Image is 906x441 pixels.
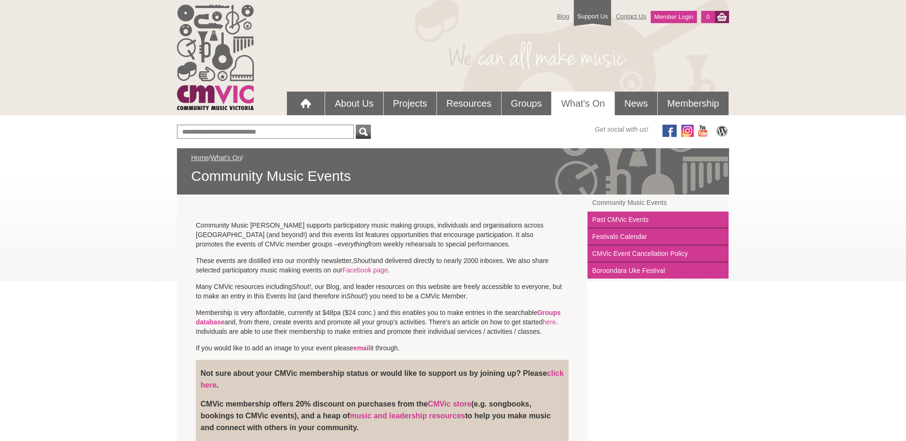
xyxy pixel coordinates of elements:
[342,266,388,274] a: Facebook page
[201,400,551,432] strong: CMVic membership offers 20% discount on purchases from the (e.g. songbooks, bookings to CMVic eve...
[353,257,372,264] em: Shout!
[191,167,715,185] span: Community Music Events
[595,125,648,134] span: Get social with us!
[196,220,569,249] p: Community Music [PERSON_NAME] supports participatory music making groups, individuals and organis...
[437,92,501,115] a: Resources
[587,263,729,279] a: Boroondara Uke Festival
[681,125,694,137] img: icon-instagram.png
[196,308,569,336] p: Membership is very affordable, currently at $48pa ($24 conc.) and this enables you to make entrie...
[651,11,696,23] a: Member Login
[338,240,369,248] em: everything
[615,92,657,115] a: News
[196,282,569,301] p: Many CMVic resources including , our Blog, and leader resources on this website are freely access...
[201,369,564,389] strong: Not sure about your CMVic membership status or would like to support us by joining up? Please .
[191,154,209,161] a: Home
[552,8,574,25] a: Blog
[502,92,552,115] a: Groups
[543,318,556,326] a: here
[587,195,729,212] a: Community Music Events
[353,344,370,352] a: email
[552,92,614,115] a: What's On
[384,92,436,115] a: Projects
[325,92,383,115] a: About Us
[715,125,729,137] img: CMVic Blog
[210,154,241,161] a: What's On
[350,412,465,420] a: music and leadership resources
[196,256,569,275] p: These events are distilled into our monthly newsletter, and delivered directly to nearly 2000 inb...
[587,212,729,229] a: Past CMVic Events
[346,292,365,300] em: Shout!
[196,343,569,353] p: If you would like to add an image to your event please it through.
[428,400,471,408] a: CMVic store
[292,283,311,290] em: Shout!
[191,153,715,185] div: / /
[701,11,715,23] a: 0
[201,369,564,389] a: click here
[177,5,254,110] img: cmvic_logo.png
[587,229,729,246] a: Festivals Calendar
[587,246,729,263] a: CMVic Event Cancellation Policy
[658,92,729,115] a: Membership
[611,8,651,25] a: Contact Us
